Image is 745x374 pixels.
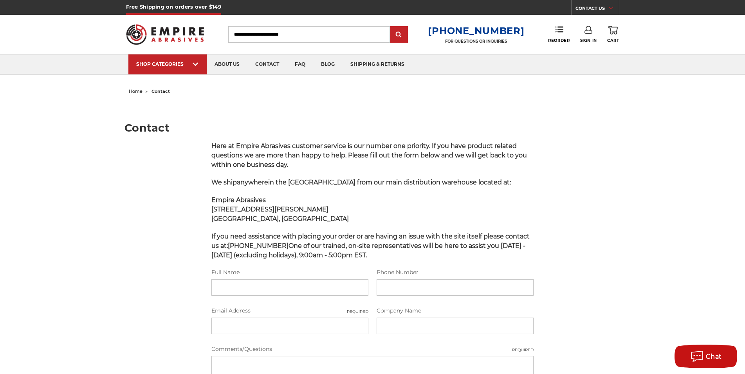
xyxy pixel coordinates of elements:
button: Chat [675,345,737,368]
a: faq [287,54,313,74]
img: Empire Abrasives [126,19,204,50]
span: If you need assistance with placing your order or are having an issue with the site itself please... [211,233,530,259]
span: anywhere [237,179,268,186]
label: Company Name [377,307,534,315]
span: We ship in the [GEOGRAPHIC_DATA] from our main distribution warehouse located at: [211,179,511,186]
small: Required [512,347,534,353]
strong: [PHONE_NUMBER] [228,242,289,249]
label: Phone Number [377,268,534,276]
p: FOR QUESTIONS OR INQUIRIES [428,39,524,44]
label: Full Name [211,268,368,276]
span: Empire Abrasives [211,196,266,204]
a: home [129,89,143,94]
a: Reorder [548,26,570,43]
span: contact [152,89,170,94]
span: Here at Empire Abrasives customer service is our number one priority. If you have product related... [211,142,527,168]
div: SHOP CATEGORIES [136,61,199,67]
label: Comments/Questions [211,345,534,353]
label: Email Address [211,307,368,315]
span: Chat [706,353,722,360]
strong: [STREET_ADDRESS][PERSON_NAME] [GEOGRAPHIC_DATA], [GEOGRAPHIC_DATA] [211,206,349,222]
a: [PHONE_NUMBER] [428,25,524,36]
a: contact [247,54,287,74]
a: blog [313,54,343,74]
h1: Contact [124,123,621,133]
span: Sign In [580,38,597,43]
span: Reorder [548,38,570,43]
small: Required [347,309,368,314]
a: CONTACT US [575,4,619,15]
span: Cart [607,38,619,43]
a: Cart [607,26,619,43]
a: shipping & returns [343,54,412,74]
a: about us [207,54,247,74]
